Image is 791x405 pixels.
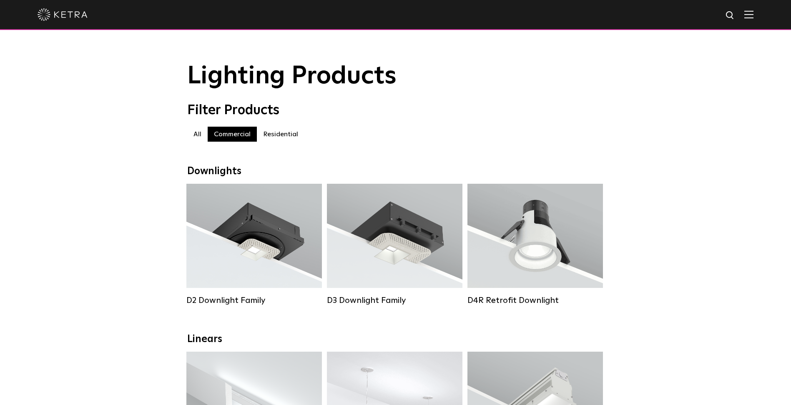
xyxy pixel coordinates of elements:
label: All [187,127,208,142]
div: Filter Products [187,102,604,118]
a: D2 Downlight Family Lumen Output:1200Colors:White / Black / Gloss Black / Silver / Bronze / Silve... [186,184,322,305]
div: D3 Downlight Family [327,295,462,305]
img: Hamburger%20Nav.svg [744,10,753,18]
div: D2 Downlight Family [186,295,322,305]
a: D3 Downlight Family Lumen Output:700 / 900 / 1100Colors:White / Black / Silver / Bronze / Paintab... [327,184,462,305]
div: Linears [187,333,604,345]
span: Lighting Products [187,64,397,89]
div: Downlights [187,165,604,177]
img: ketra-logo-2019-white [38,8,88,21]
div: D4R Retrofit Downlight [467,295,603,305]
label: Residential [257,127,304,142]
img: search icon [725,10,736,21]
a: D4R Retrofit Downlight Lumen Output:800Colors:White / BlackBeam Angles:15° / 25° / 40° / 60°Watta... [467,184,603,305]
label: Commercial [208,127,257,142]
